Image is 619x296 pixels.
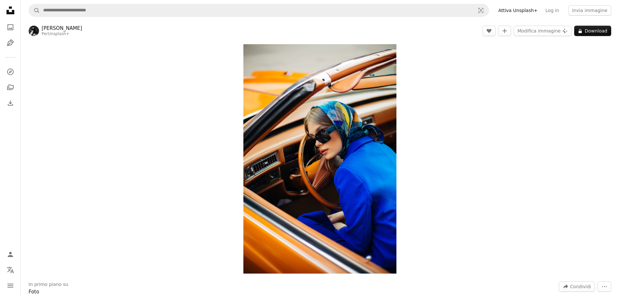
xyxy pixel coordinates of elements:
button: Lingua [4,264,17,277]
button: Cerca su Unsplash [29,4,40,17]
a: Collezioni [4,81,17,94]
a: Accedi / Registrati [4,248,17,261]
h3: In primo piano su [29,281,68,288]
button: Altre azioni [598,281,611,292]
a: Esplora [4,65,17,78]
button: Aggiungi alla Collezione [498,26,511,36]
button: Invia immagine [568,5,611,16]
img: Una donna seduta al posto di guida di un'auto [243,44,396,274]
a: Unsplash+ [48,32,70,36]
a: Cronologia download [4,97,17,109]
button: Menu [4,279,17,292]
button: Download [574,26,611,36]
a: Log in [542,5,563,16]
button: Ricerca visiva [473,4,489,17]
a: Foto [29,289,39,295]
form: Trova visual in tutto il sito [29,4,489,17]
a: Attiva Unsplash+ [494,5,541,16]
span: Condividi [570,282,591,291]
div: Per [42,32,82,37]
a: Foto [4,21,17,34]
button: Ingrandisci questa immagine [243,44,396,274]
button: Mi piace [483,26,496,36]
button: Condividi questa immagine [559,281,595,292]
a: [PERSON_NAME] [42,25,82,32]
img: Vai al profilo di Hrant Khachatryan [29,26,39,36]
a: Illustrazioni [4,36,17,49]
button: Modifica immagine [514,26,572,36]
